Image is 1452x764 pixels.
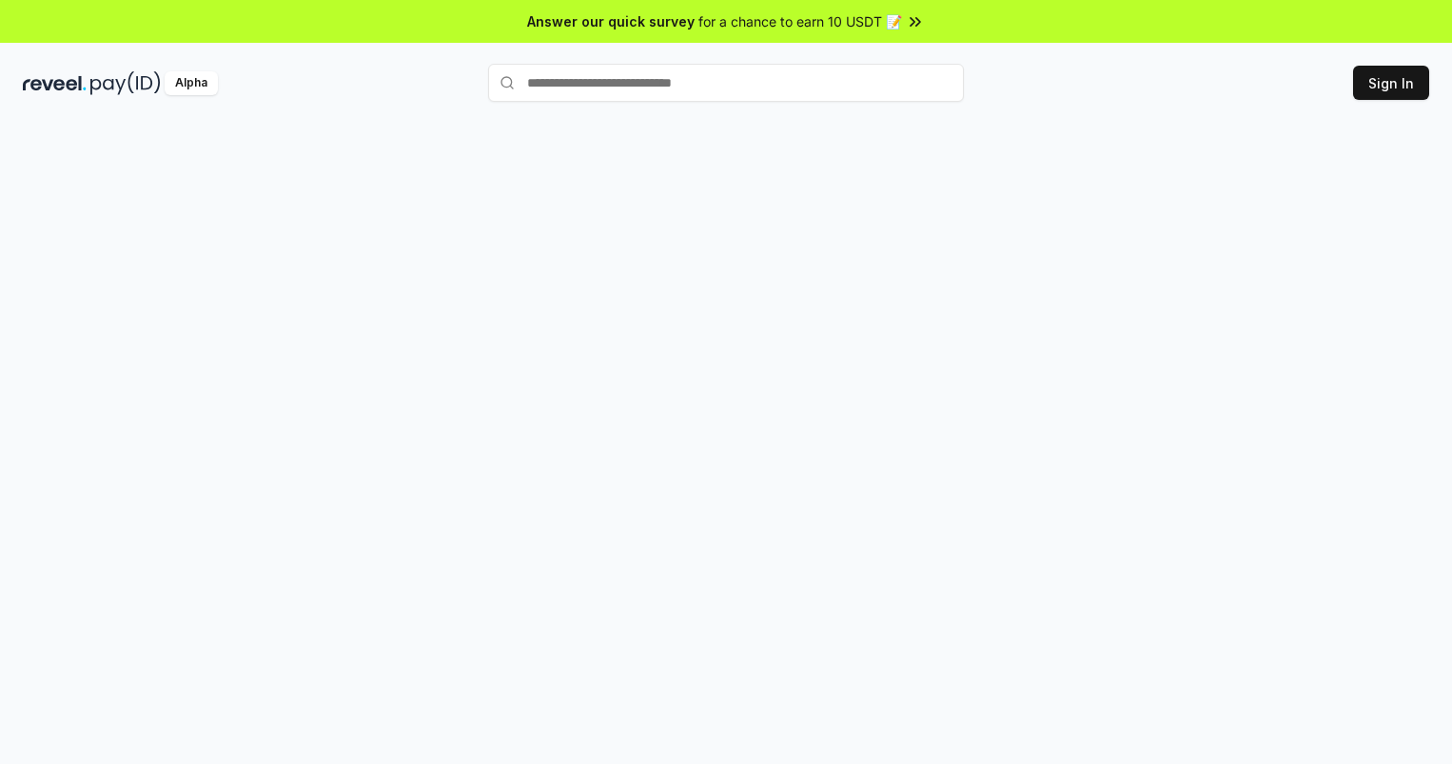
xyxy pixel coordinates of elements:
div: Alpha [165,71,218,95]
span: for a chance to earn 10 USDT 📝 [698,11,902,31]
img: pay_id [90,71,161,95]
button: Sign In [1353,66,1429,100]
span: Answer our quick survey [527,11,695,31]
img: reveel_dark [23,71,87,95]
